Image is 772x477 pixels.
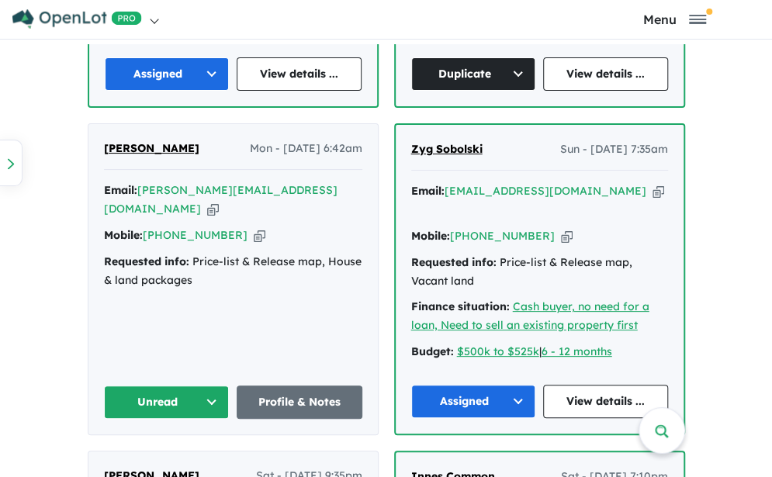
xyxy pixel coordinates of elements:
[581,12,768,26] button: Toggle navigation
[105,57,230,91] button: Assigned
[104,254,189,268] strong: Requested info:
[104,183,137,197] strong: Email:
[411,343,668,361] div: |
[104,141,199,155] span: [PERSON_NAME]
[411,299,510,313] strong: Finance situation:
[457,344,539,358] a: $500k to $525k
[207,201,219,217] button: Copy
[560,140,668,159] span: Sun - [DATE] 7:35am
[653,183,664,199] button: Copy
[411,299,649,332] a: Cash buyer, no need for a loan, Need to sell an existing property first
[411,229,450,243] strong: Mobile:
[411,344,454,358] strong: Budget:
[237,385,362,419] a: Profile & Notes
[450,229,555,243] a: [PHONE_NUMBER]
[411,254,668,291] div: Price-list & Release map, Vacant land
[237,57,362,91] a: View details ...
[12,9,142,29] img: Openlot PRO Logo White
[542,344,612,358] a: 6 - 12 months
[104,385,230,419] button: Unread
[104,140,199,158] a: [PERSON_NAME]
[411,184,445,198] strong: Email:
[104,253,362,290] div: Price-list & Release map, House & land packages
[543,57,668,91] a: View details ...
[104,183,338,216] a: [PERSON_NAME][EMAIL_ADDRESS][DOMAIN_NAME]
[445,184,646,198] a: [EMAIL_ADDRESS][DOMAIN_NAME]
[104,228,143,242] strong: Mobile:
[411,385,536,418] button: Assigned
[143,228,248,242] a: [PHONE_NUMBER]
[411,255,497,269] strong: Requested info:
[411,57,536,91] button: Duplicate
[411,142,483,156] span: Zyg Sobolski
[561,228,573,244] button: Copy
[411,140,483,159] a: Zyg Sobolski
[254,227,265,244] button: Copy
[250,140,362,158] span: Mon - [DATE] 6:42am
[543,385,668,418] a: View details ...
